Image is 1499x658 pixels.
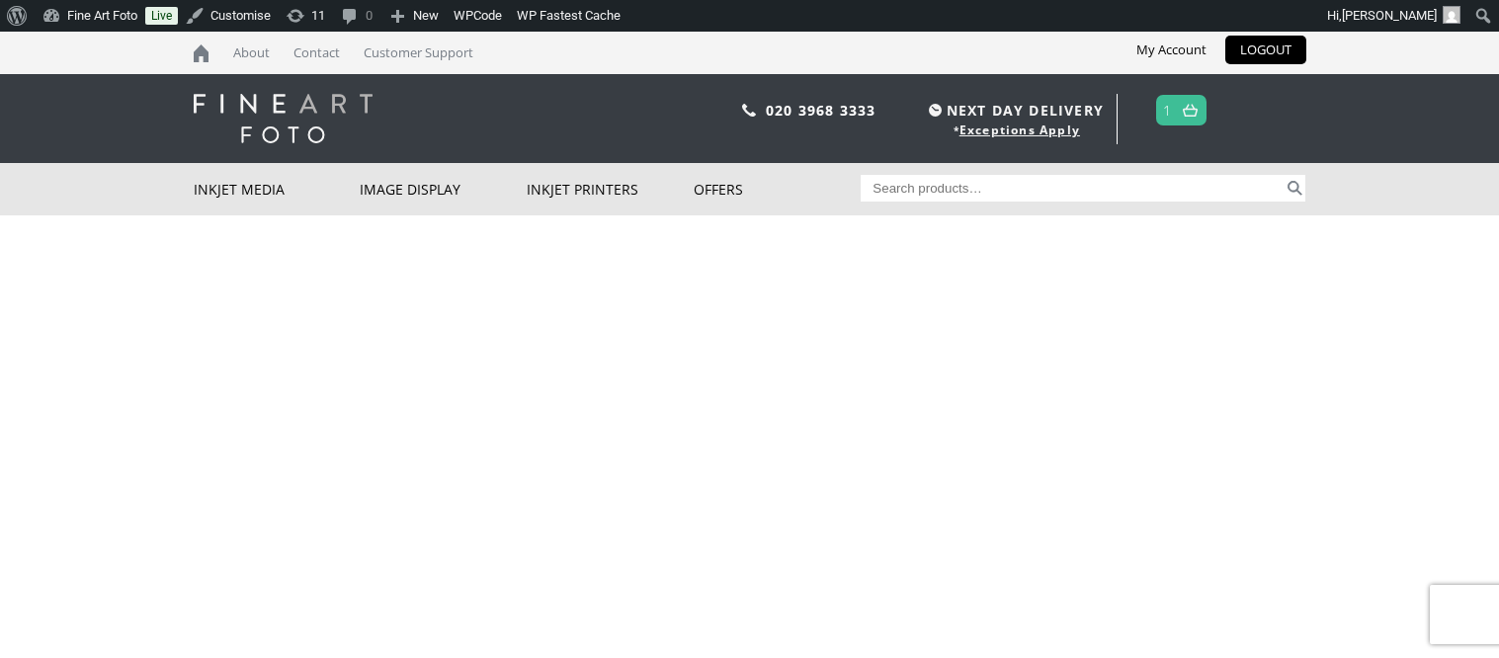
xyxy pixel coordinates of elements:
span: NEXT DAY DELIVERY [924,99,1104,122]
a: About [223,32,280,74]
span: [PERSON_NAME] [1342,8,1437,23]
a: Live [145,7,178,25]
a: Inkjet Media [194,163,361,215]
img: phone.svg [742,104,756,117]
a: Inkjet Printers [527,163,694,215]
img: basket.svg [1183,104,1198,117]
img: previous arrow [15,414,46,446]
a: Contact [284,32,350,74]
a: 1 [1163,96,1172,124]
a: LOGOUT [1225,36,1306,64]
a: Image Display [360,163,527,215]
a: Offers [694,163,861,215]
img: logo-white.svg [194,94,373,143]
a: Exceptions Apply [959,122,1080,138]
img: time.svg [929,104,942,117]
a: My Account [1122,36,1221,64]
button: Search [1284,175,1306,202]
a: Customer Support [354,32,483,74]
a: 020 3968 3333 [766,101,876,120]
img: next arrow [1454,414,1485,446]
input: Search products… [861,175,1284,202]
